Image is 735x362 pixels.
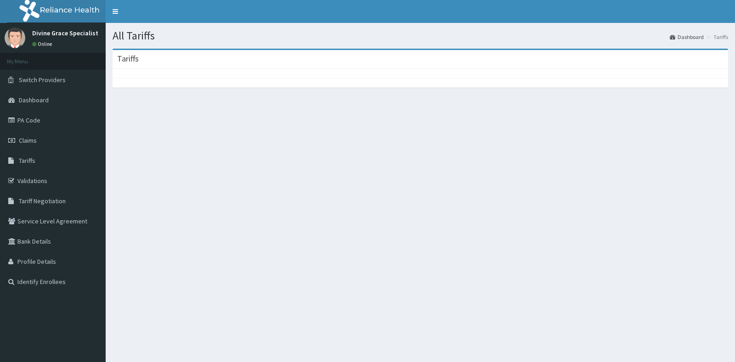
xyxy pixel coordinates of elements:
[19,197,66,205] span: Tariff Negotiation
[113,30,728,42] h1: All Tariffs
[19,136,37,145] span: Claims
[32,41,54,47] a: Online
[19,156,35,165] span: Tariffs
[705,33,728,41] li: Tariffs
[19,96,49,104] span: Dashboard
[19,76,66,84] span: Switch Providers
[670,33,704,41] a: Dashboard
[32,30,98,36] p: Divine Grace Specialist
[5,28,25,48] img: User Image
[117,55,139,63] h3: Tariffs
